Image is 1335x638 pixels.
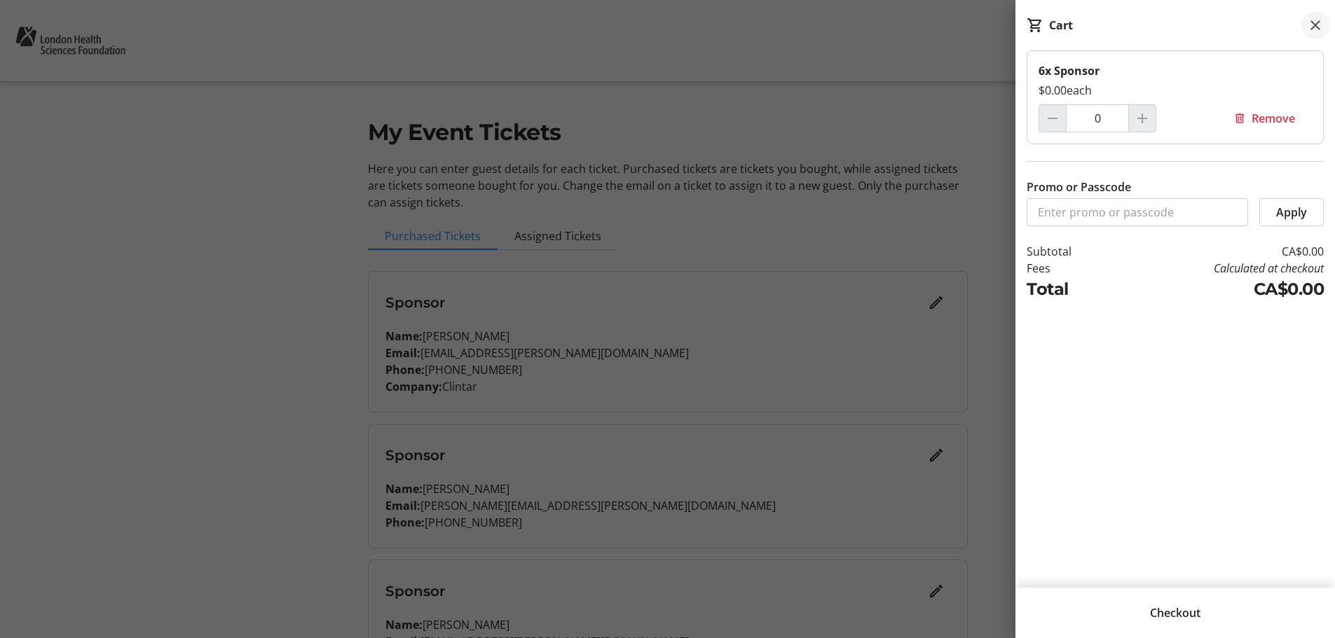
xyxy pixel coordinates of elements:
td: Subtotal [1027,243,1113,260]
span: Apply [1276,204,1307,221]
button: Checkout [1027,599,1324,627]
td: CA$0.00 [1113,243,1324,260]
td: Total [1027,277,1113,302]
td: Calculated at checkout [1113,260,1324,277]
span: Remove [1252,110,1295,127]
div: 6x Sponsor [1039,62,1312,79]
button: Apply [1259,198,1324,226]
div: $0.00 each [1039,82,1312,99]
input: Sponsor Quantity [1066,104,1129,132]
td: CA$0.00 [1113,277,1324,302]
span: Checkout [1150,604,1200,621]
label: Promo or Passcode [1027,179,1131,195]
button: Remove [1217,104,1312,132]
td: Fees [1027,260,1113,277]
div: Cart [1049,17,1073,34]
input: Enter promo or passcode [1027,198,1248,226]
